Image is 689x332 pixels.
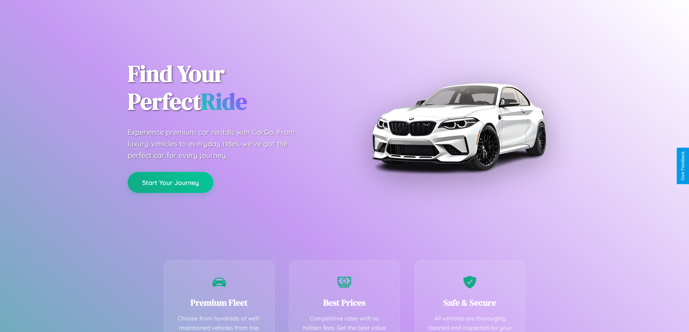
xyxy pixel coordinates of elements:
span: Ride [201,86,247,117]
div: Give Feedback [680,151,685,181]
button: Start Your Journey [128,172,213,193]
h3: Premium Fleet [175,297,264,309]
p: Experience premium car rentals with CarGo. From luxury vehicles to everyday rides, we've got the ... [128,126,309,161]
h3: Best Prices [300,297,389,309]
h3: Safe & Secure [426,297,514,309]
h1: Find Your Perfect [128,60,334,116]
img: Premium BMW car rental vehicle [368,36,549,217]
